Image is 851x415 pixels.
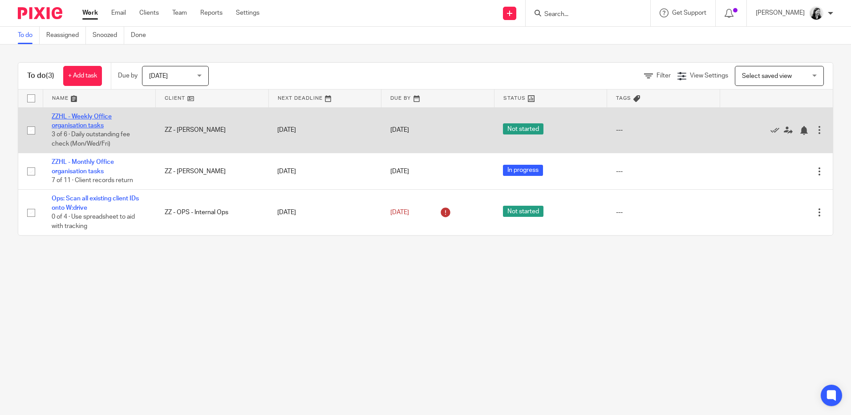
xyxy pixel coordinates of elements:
td: ZZ - OPS - Internal Ops [156,190,269,235]
a: Clients [139,8,159,17]
td: [DATE] [268,153,381,190]
img: Helen_2025.jpg [809,6,823,20]
p: Due by [118,71,138,80]
span: Select saved view [742,73,792,79]
span: (3) [46,72,54,79]
span: View Settings [690,73,728,79]
a: Team [172,8,187,17]
span: Not started [503,206,543,217]
a: ZZHL - Weekly Office organisation tasks [52,114,112,129]
span: [DATE] [390,127,409,133]
h1: To do [27,71,54,81]
td: ZZ - [PERSON_NAME] [156,153,269,190]
td: [DATE] [268,190,381,235]
div: --- [616,208,711,217]
span: [DATE] [149,73,168,79]
span: 3 of 6 · Daily outstanding fee check (Mon/Wed/Fri) [52,131,130,147]
p: [PERSON_NAME] [756,8,805,17]
a: Work [82,8,98,17]
span: Filter [656,73,671,79]
a: Settings [236,8,259,17]
input: Search [543,11,624,19]
span: 0 of 4 · Use spreadsheet to aid with tracking [52,214,135,229]
a: Reports [200,8,223,17]
a: To do [18,27,40,44]
a: Mark as done [770,126,784,134]
span: [DATE] [390,209,409,216]
div: --- [616,167,711,176]
div: --- [616,126,711,134]
span: In progress [503,165,543,176]
span: [DATE] [390,168,409,175]
td: ZZ - [PERSON_NAME] [156,107,269,153]
a: Done [131,27,153,44]
a: Ops: Scan all existing client IDs onto W:drive [52,195,139,211]
td: [DATE] [268,107,381,153]
a: + Add task [63,66,102,86]
a: ZZHL - Monthly Office organisation tasks [52,159,114,174]
span: Get Support [672,10,706,16]
span: 7 of 11 · Client records return [52,177,133,183]
img: Pixie [18,7,62,19]
a: Reassigned [46,27,86,44]
span: Not started [503,123,543,134]
span: Tags [616,96,631,101]
a: Email [111,8,126,17]
a: Snoozed [93,27,124,44]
